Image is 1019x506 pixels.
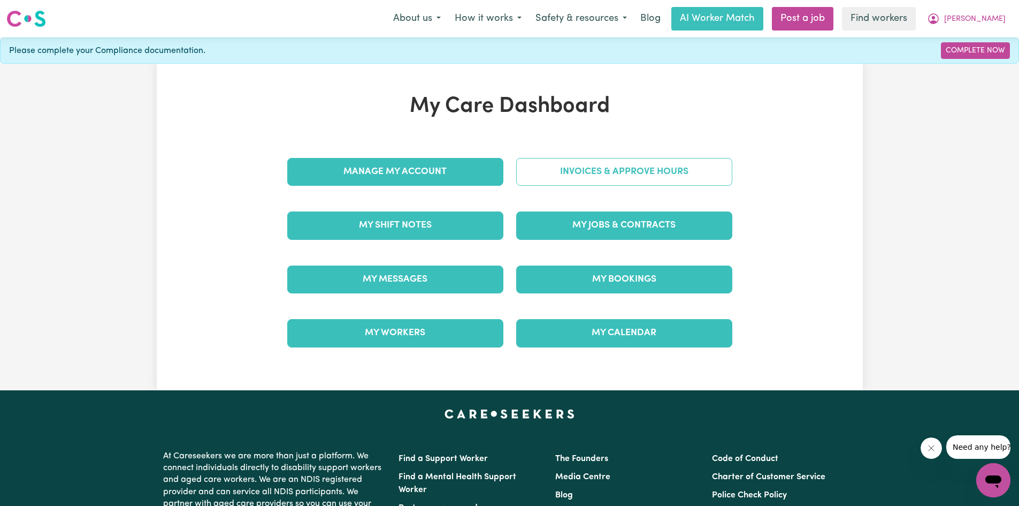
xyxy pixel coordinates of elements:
a: Post a job [772,7,833,31]
iframe: Message from company [946,435,1010,459]
iframe: Button to launch messaging window [976,463,1010,497]
a: Media Centre [555,473,610,481]
a: The Founders [555,455,608,463]
a: AI Worker Match [671,7,763,31]
a: Invoices & Approve Hours [516,158,732,186]
a: My Calendar [516,319,732,347]
a: Police Check Policy [712,491,787,500]
a: My Jobs & Contracts [516,212,732,239]
button: About us [386,7,448,30]
a: Blog [634,7,667,31]
a: My Shift Notes [287,212,503,239]
img: Careseekers logo [6,9,46,28]
a: My Workers [287,319,503,347]
button: My Account [920,7,1013,30]
span: Need any help? [6,7,65,16]
button: How it works [448,7,528,30]
button: Safety & resources [528,7,634,30]
a: Code of Conduct [712,455,778,463]
a: Blog [555,491,573,500]
span: Please complete your Compliance documentation. [9,44,205,57]
a: Charter of Customer Service [712,473,825,481]
a: Find a Support Worker [399,455,488,463]
a: Manage My Account [287,158,503,186]
a: Find workers [842,7,916,31]
iframe: Close message [921,437,942,459]
a: Careseekers home page [445,410,574,418]
a: My Bookings [516,266,732,293]
a: Find a Mental Health Support Worker [399,473,516,494]
span: [PERSON_NAME] [944,13,1006,25]
h1: My Care Dashboard [281,94,739,119]
a: Complete Now [941,42,1010,59]
a: My Messages [287,266,503,293]
a: Careseekers logo [6,6,46,31]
